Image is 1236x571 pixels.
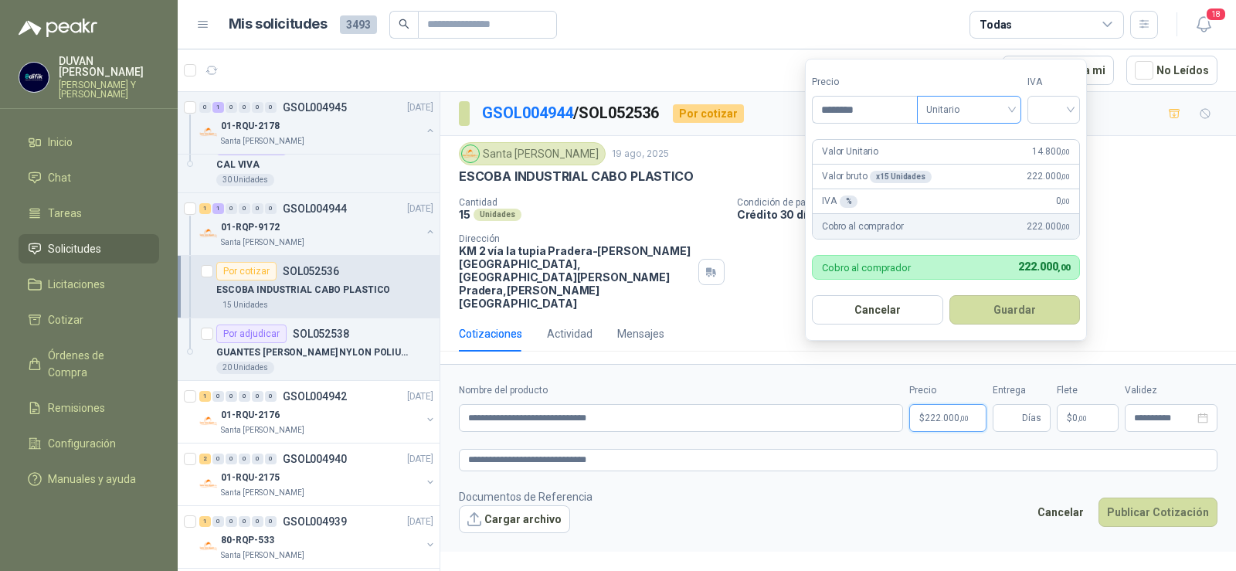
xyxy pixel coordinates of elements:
a: Tareas [19,199,159,228]
div: 0 [226,102,237,113]
p: [DATE] [407,100,433,115]
p: [DATE] [407,202,433,216]
p: Valor Unitario [822,144,878,159]
span: ,00 [959,414,969,423]
span: 3493 [340,15,377,34]
button: Cancelar [1029,498,1092,527]
div: 1 [212,102,224,113]
a: Solicitudes [19,234,159,263]
span: Tareas [48,205,82,222]
a: Por adjudicarSOL052538GUANTES [PERSON_NAME] NYLON POLIURETANO SAFETY20 Unidades [178,318,440,381]
p: Valor bruto [822,169,932,184]
div: 0 [252,203,263,214]
div: 0 [226,391,237,402]
span: Cotizar [48,311,83,328]
button: Asignado a mi [1002,56,1114,85]
span: Inicio [48,134,73,151]
div: Por adjudicar [216,325,287,343]
a: Por cotizarSOL052536ESCOBA INDUSTRIAL CABO PLASTICO15 Unidades [178,256,440,318]
h1: Mis solicitudes [229,13,328,36]
div: 0 [212,391,224,402]
div: 0 [265,516,277,527]
div: Santa [PERSON_NAME] [459,142,606,165]
button: Cargar archivo [459,505,570,533]
p: 01-RQU-2175 [221,471,280,485]
div: 0 [226,454,237,464]
span: 14.800 [1032,144,1070,159]
span: Remisiones [48,399,105,416]
p: GSOL004944 [283,203,347,214]
div: 1 [199,391,211,402]
img: Logo peakr [19,19,97,37]
img: Company Logo [462,145,479,162]
div: Cotizaciones [459,325,522,342]
div: 0 [265,454,277,464]
span: 222.000 [1018,260,1070,273]
a: 2 0 0 0 0 0 GSOL004940[DATE] Company Logo01-RQU-2175Santa [PERSON_NAME] [199,450,436,499]
span: Licitaciones [48,276,105,293]
p: 19 ago, 2025 [612,147,669,161]
span: Manuales y ayuda [48,471,136,488]
span: $ [1067,413,1072,423]
div: 0 [239,391,250,402]
p: Santa [PERSON_NAME] [221,487,304,499]
button: Publicar Cotización [1098,498,1217,527]
img: Company Logo [199,123,218,141]
div: 0 [226,516,237,527]
span: 222.000 [1027,169,1070,184]
div: 20 Unidades [216,362,274,374]
div: 0 [252,516,263,527]
span: Solicitudes [48,240,101,257]
p: GSOL004939 [283,516,347,527]
a: Chat [19,163,159,192]
div: 0 [265,102,277,113]
label: Flete [1057,383,1119,398]
div: 0 [239,102,250,113]
p: GSOL004945 [283,102,347,113]
span: ,00 [1061,223,1070,231]
p: SOL052536 [283,266,339,277]
p: DUVAN [PERSON_NAME] [59,56,159,77]
label: Precio [909,383,986,398]
div: 0 [265,391,277,402]
p: 01-RQU-2178 [221,119,280,134]
p: Documentos de Referencia [459,488,593,505]
label: IVA [1027,75,1080,90]
span: ,00 [1058,263,1070,273]
div: 15 Unidades [216,299,274,311]
p: 01-RQU-2176 [221,408,280,423]
span: Unitario [926,98,1012,121]
span: Configuración [48,435,116,452]
p: Santa [PERSON_NAME] [221,549,304,562]
div: 1 [199,516,211,527]
div: 0 [252,391,263,402]
a: Manuales y ayuda [19,464,159,494]
p: $ 0,00 [1057,404,1119,432]
a: Órdenes de Compra [19,341,159,387]
button: No Leídos [1126,56,1217,85]
p: Dirección [459,233,692,244]
p: Crédito 30 días [737,208,1230,221]
p: GSOL004942 [283,391,347,402]
a: 1 1 0 0 0 0 GSOL004944[DATE] Company Logo01-RQP-9172Santa [PERSON_NAME] [199,199,436,249]
a: Por adjudicarSOL052540CAL VIVA30 Unidades [178,131,440,193]
span: 222.000 [925,413,969,423]
a: Inicio [19,127,159,157]
div: 0 [239,454,250,464]
div: 1 [212,203,224,214]
p: Condición de pago [737,197,1230,208]
p: Cobro al comprador [822,263,911,273]
div: Por cotizar [673,104,744,123]
div: Mensajes [617,325,664,342]
label: Nombre del producto [459,383,903,398]
a: Licitaciones [19,270,159,299]
img: Company Logo [199,474,218,493]
img: Company Logo [199,224,218,243]
span: search [399,19,409,29]
div: 0 [212,454,224,464]
a: 1 0 0 0 0 0 GSOL004942[DATE] Company Logo01-RQU-2176Santa [PERSON_NAME] [199,387,436,437]
p: 01-RQP-9172 [221,220,280,235]
p: [DATE] [407,389,433,404]
div: Unidades [474,209,521,221]
span: Órdenes de Compra [48,347,144,381]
